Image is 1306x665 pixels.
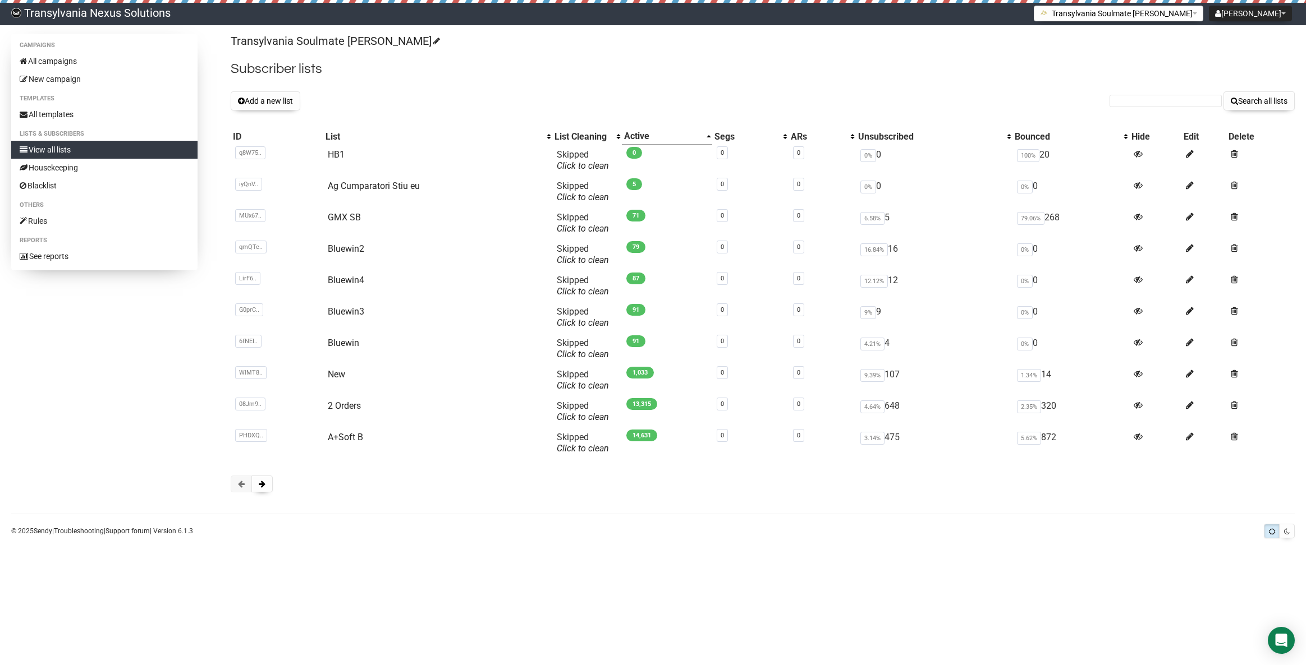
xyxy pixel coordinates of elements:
[11,141,198,159] a: View all lists
[1012,176,1129,207] td: 0
[1017,369,1041,382] span: 1.34%
[1226,128,1295,145] th: Delete: No sort applied, sorting is disabled
[797,149,800,156] a: 0
[235,146,265,159] span: q8W75..
[626,367,654,378] span: 1,033
[856,333,1012,364] td: 4
[231,59,1295,79] h2: Subscriber lists
[856,270,1012,302] td: 12
[11,247,198,265] a: See reports
[557,432,609,454] span: Skipped
[11,92,198,105] li: Templates
[1017,243,1033,256] span: 0%
[797,369,800,376] a: 0
[1034,6,1203,21] button: Transylvania Soulmate [PERSON_NAME]
[231,128,323,145] th: ID: No sort applied, sorting is disabled
[860,275,888,288] span: 12.12%
[856,302,1012,333] td: 9
[231,34,438,48] a: Transylvania Soulmate [PERSON_NAME]
[1017,338,1033,350] span: 0%
[235,209,265,222] span: MUx67..
[557,192,609,202] a: Click to clean
[11,159,198,177] a: Housekeeping
[797,275,800,282] a: 0
[860,432,885,445] span: 3.14%
[860,149,876,162] span: 0%
[11,212,198,230] a: Rules
[626,430,657,441] span: 14,631
[714,131,777,142] div: Segs
[34,527,52,535] a: Sendy
[626,398,657,410] span: 13,315
[328,306,364,317] a: Bluewin3
[11,70,198,88] a: New campaign
[326,131,541,142] div: List
[856,427,1012,459] td: 475
[1017,149,1039,162] span: 100%
[1012,270,1129,302] td: 0
[626,304,645,316] span: 91
[557,338,609,359] span: Skipped
[233,131,321,142] div: ID
[1184,131,1223,142] div: Edit
[858,131,1001,142] div: Unsubscribed
[797,181,800,188] a: 0
[557,181,609,202] span: Skipped
[1129,128,1181,145] th: Hide: No sort applied, sorting is disabled
[557,317,609,328] a: Click to clean
[323,128,552,145] th: List: No sort applied, activate to apply an ascending sort
[797,400,800,408] a: 0
[626,210,645,221] span: 71
[1012,333,1129,364] td: 0
[555,131,611,142] div: List Cleaning
[557,306,609,328] span: Skipped
[721,400,724,408] a: 0
[1131,131,1179,142] div: Hide
[557,400,609,422] span: Skipped
[721,306,724,313] a: 0
[328,432,363,442] a: A+Soft B
[712,128,789,145] th: Segs: No sort applied, activate to apply an ascending sort
[1017,306,1033,319] span: 0%
[1017,275,1033,288] span: 0%
[328,243,364,254] a: Bluewin2
[11,525,193,537] p: © 2025 | | | Version 6.1.3
[624,131,701,142] div: Active
[856,145,1012,176] td: 0
[797,432,800,439] a: 0
[552,128,622,145] th: List Cleaning: No sort applied, activate to apply an ascending sort
[11,198,198,212] li: Others
[1268,627,1295,654] div: Open Intercom Messenger
[789,128,856,145] th: ARs: No sort applied, activate to apply an ascending sort
[328,181,420,191] a: Ag Cumparatori Stiu eu
[328,212,361,223] a: GMX SB
[235,241,267,253] span: qmQTe..
[1012,396,1129,427] td: 320
[721,369,724,376] a: 0
[721,181,724,188] a: 0
[860,400,885,413] span: 4.64%
[235,398,265,410] span: 08Jm9..
[1017,400,1041,413] span: 2.35%
[1040,8,1049,17] img: 1.png
[1012,427,1129,459] td: 872
[557,286,609,297] a: Click to clean
[721,149,724,156] a: 0
[721,212,724,219] a: 0
[1209,6,1292,21] button: [PERSON_NAME]
[557,149,609,171] span: Skipped
[231,91,300,110] button: Add a new list
[11,39,198,52] li: Campaigns
[856,207,1012,239] td: 5
[235,303,263,316] span: G0prC..
[626,147,642,159] span: 0
[1015,131,1118,142] div: Bounced
[856,364,1012,396] td: 107
[721,432,724,439] a: 0
[1012,128,1129,145] th: Bounced: No sort applied, activate to apply an ascending sort
[54,527,104,535] a: Troubleshooting
[856,128,1012,145] th: Unsubscribed: No sort applied, activate to apply an ascending sort
[626,241,645,253] span: 79
[721,243,724,251] a: 0
[106,527,150,535] a: Support forum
